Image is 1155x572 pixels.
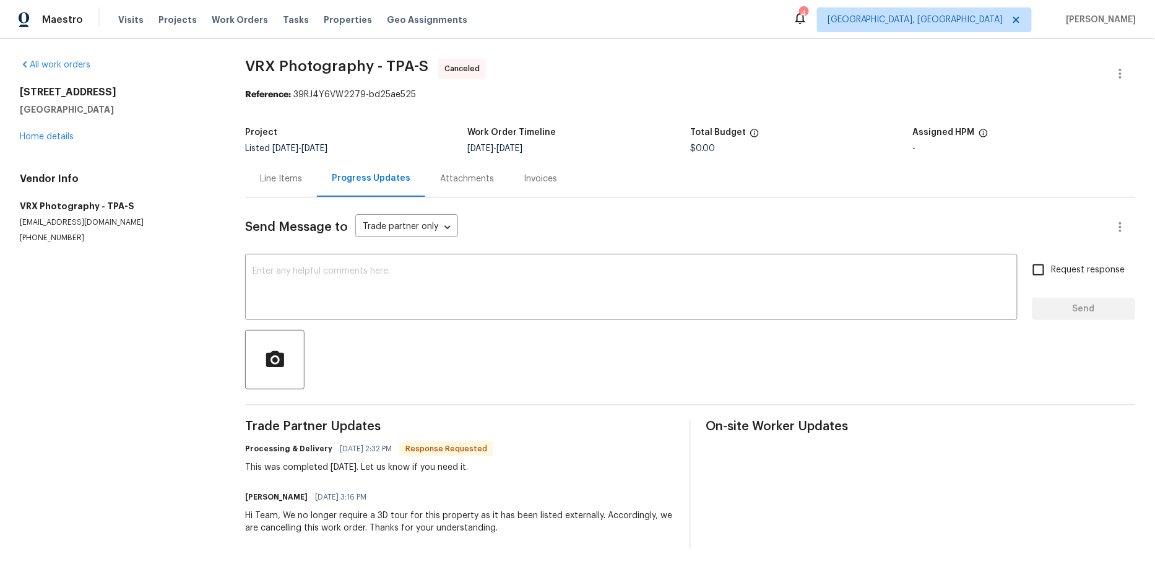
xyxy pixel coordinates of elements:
[301,144,327,153] span: [DATE]
[750,128,759,144] span: The total cost of line items that have been proposed by Opendoor. This sum includes line items th...
[400,443,492,455] span: Response Requested
[690,128,746,137] h5: Total Budget
[245,491,308,503] h6: [PERSON_NAME]
[118,14,144,26] span: Visits
[468,144,494,153] span: [DATE]
[468,144,523,153] span: -
[387,14,467,26] span: Geo Assignments
[913,144,1136,153] div: -
[20,61,90,69] a: All work orders
[20,217,215,228] p: [EMAIL_ADDRESS][DOMAIN_NAME]
[212,14,268,26] span: Work Orders
[245,128,277,137] h5: Project
[158,14,197,26] span: Projects
[272,144,298,153] span: [DATE]
[979,128,988,144] span: The hpm assigned to this work order.
[245,509,675,534] div: Hi Team, We no longer require a 3D tour for this property as it has been listed externally. Accor...
[245,90,291,99] b: Reference:
[283,15,309,24] span: Tasks
[245,461,493,474] div: This was completed [DATE]. Let us know if you need it.
[828,14,1003,26] span: [GEOGRAPHIC_DATA], [GEOGRAPHIC_DATA]
[20,200,215,212] h5: VRX Photography - TPA-S
[20,86,215,98] h2: [STREET_ADDRESS]
[497,144,523,153] span: [DATE]
[332,172,410,184] div: Progress Updates
[245,420,675,433] span: Trade Partner Updates
[690,144,715,153] span: $0.00
[1062,14,1136,26] span: [PERSON_NAME]
[913,128,975,137] h5: Assigned HPM
[245,59,428,74] span: VRX Photography - TPA-S
[706,420,1135,433] span: On-site Worker Updates
[245,443,332,455] h6: Processing & Delivery
[20,173,215,185] h4: Vendor Info
[245,221,348,233] span: Send Message to
[340,443,392,455] span: [DATE] 2:32 PM
[20,132,74,141] a: Home details
[324,14,372,26] span: Properties
[440,173,494,185] div: Attachments
[355,217,458,238] div: Trade partner only
[245,89,1135,101] div: 39RJ4Y6VW2279-bd25ae525
[799,7,808,20] div: 4
[272,144,327,153] span: -
[20,233,215,243] p: [PHONE_NUMBER]
[1052,264,1125,277] span: Request response
[20,103,215,116] h5: [GEOGRAPHIC_DATA]
[444,63,485,75] span: Canceled
[260,173,302,185] div: Line Items
[468,128,556,137] h5: Work Order Timeline
[245,144,327,153] span: Listed
[315,491,366,503] span: [DATE] 3:16 PM
[42,14,83,26] span: Maestro
[524,173,557,185] div: Invoices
